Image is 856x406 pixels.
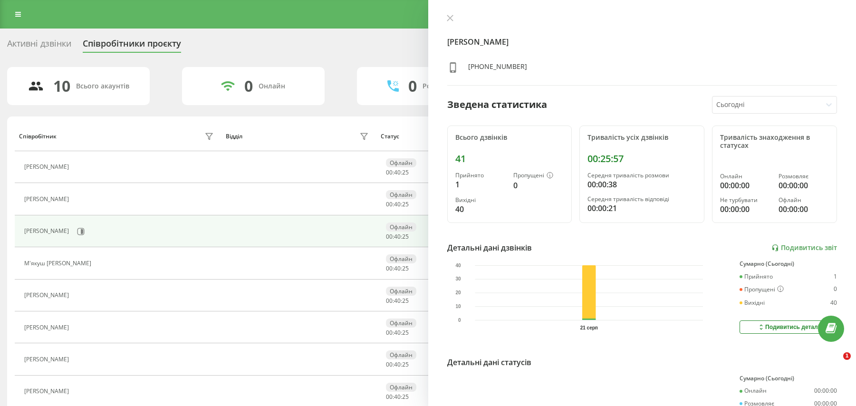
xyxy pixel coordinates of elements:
[834,286,837,293] div: 0
[455,172,506,179] div: Прийнято
[53,77,70,95] div: 10
[447,357,531,368] div: Детальні дані статусів
[402,168,409,176] span: 25
[24,388,71,395] div: [PERSON_NAME]
[24,356,71,363] div: [PERSON_NAME]
[386,169,409,176] div: : :
[386,361,409,368] div: : :
[455,197,506,203] div: Вихідні
[259,82,285,90] div: Онлайн
[740,387,767,394] div: Онлайн
[513,172,564,180] div: Пропущені
[740,286,784,293] div: Пропущені
[402,297,409,305] span: 25
[740,320,837,334] button: Подивитись деталі
[408,77,417,95] div: 0
[386,329,409,336] div: : :
[24,228,71,234] div: [PERSON_NAME]
[386,200,393,208] span: 00
[720,134,829,150] div: Тривалість знаходження в статусах
[386,287,416,296] div: Офлайн
[587,179,696,190] div: 00:00:38
[19,133,57,140] div: Співробітник
[740,300,765,306] div: Вихідні
[24,260,94,267] div: М'якуш [PERSON_NAME]
[386,222,416,232] div: Офлайн
[386,319,416,328] div: Офлайн
[7,39,71,53] div: Активні дзвінки
[771,244,837,252] a: Подивитись звіт
[24,324,71,331] div: [PERSON_NAME]
[779,180,829,191] div: 00:00:00
[587,172,696,179] div: Середня тривалість розмови
[720,173,770,180] div: Онлайн
[580,325,597,330] text: 21 серп
[843,352,851,360] span: 1
[386,393,393,401] span: 00
[513,180,564,191] div: 0
[455,263,461,268] text: 40
[587,134,696,142] div: Тривалість усіх дзвінків
[455,179,506,190] div: 1
[394,297,401,305] span: 40
[423,82,469,90] div: Розмовляють
[24,292,71,299] div: [PERSON_NAME]
[834,273,837,280] div: 1
[447,97,547,112] div: Зведена статистика
[814,387,837,394] div: 00:00:00
[447,242,532,253] div: Детальні дані дзвінків
[402,360,409,368] span: 25
[587,196,696,203] div: Середня тривалість відповіді
[394,393,401,401] span: 40
[587,153,696,164] div: 00:25:57
[455,290,461,296] text: 20
[447,36,837,48] h4: [PERSON_NAME]
[402,264,409,272] span: 25
[394,329,401,337] span: 40
[720,180,770,191] div: 00:00:00
[402,329,409,337] span: 25
[455,203,506,215] div: 40
[386,190,416,199] div: Офлайн
[386,168,393,176] span: 00
[458,318,461,323] text: 0
[386,329,393,337] span: 00
[468,62,527,76] div: [PHONE_NUMBER]
[381,133,399,140] div: Статус
[402,232,409,241] span: 25
[779,203,829,215] div: 00:00:00
[779,173,829,180] div: Розмовляє
[455,304,461,309] text: 10
[830,300,837,306] div: 40
[402,393,409,401] span: 25
[226,133,242,140] div: Відділ
[394,264,401,272] span: 40
[76,82,129,90] div: Всього акаунтів
[244,77,253,95] div: 0
[740,273,773,280] div: Прийнято
[402,200,409,208] span: 25
[757,323,819,331] div: Подивитись деталі
[83,39,181,53] div: Співробітники проєкту
[24,164,71,170] div: [PERSON_NAME]
[455,134,564,142] div: Всього дзвінків
[386,383,416,392] div: Офлайн
[455,277,461,282] text: 30
[386,298,409,304] div: : :
[386,264,393,272] span: 00
[740,375,837,382] div: Сумарно (Сьогодні)
[386,350,416,359] div: Офлайн
[386,297,393,305] span: 00
[386,254,416,263] div: Офлайн
[740,261,837,267] div: Сумарно (Сьогодні)
[386,232,393,241] span: 00
[394,232,401,241] span: 40
[394,168,401,176] span: 40
[394,360,401,368] span: 40
[24,196,71,203] div: [PERSON_NAME]
[394,200,401,208] span: 40
[386,158,416,167] div: Офлайн
[386,265,409,272] div: : :
[720,197,770,203] div: Не турбувати
[455,153,564,164] div: 41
